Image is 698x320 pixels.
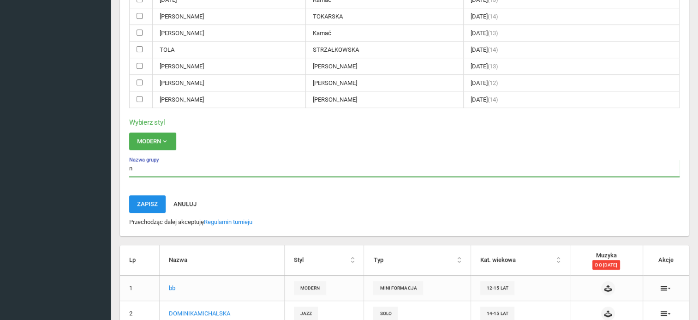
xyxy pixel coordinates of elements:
td: [DATE] [464,42,680,58]
td: [PERSON_NAME] [305,75,463,91]
th: Styl [284,245,364,275]
th: Muzyka [570,245,643,275]
p: Przechodząc dalej akceptuję [129,217,680,227]
td: [DATE] [464,75,680,91]
span: (14) [488,46,498,53]
div: bb [169,284,275,293]
td: [DATE] [464,58,680,75]
th: Typ [364,245,471,275]
td: [PERSON_NAME] [153,75,306,91]
td: 1 [120,275,159,301]
button: Modern [129,133,176,150]
td: TOKARSKA [305,8,463,25]
span: 12-15 lat [480,281,514,295]
td: [PERSON_NAME] [153,58,306,75]
td: [PERSON_NAME] [153,8,306,25]
span: solo [373,307,397,320]
th: Akcje [643,245,689,275]
p: DOMINIKA MICHALSKA [169,309,275,318]
td: STRZAŁKOWSKA [305,42,463,58]
span: (13) [488,30,498,36]
th: Nazwa [159,245,284,275]
span: Jazz [294,307,318,320]
span: (14) [488,13,498,20]
a: Regulamin turnieju [204,218,252,225]
span: Modern [294,281,326,295]
span: (13) [488,63,498,70]
th: Kat. wiekowa [471,245,570,275]
span: (14) [488,96,498,103]
td: [PERSON_NAME] [305,58,463,75]
th: Lp [120,245,159,275]
span: do [DATE] [592,260,620,269]
td: [DATE] [464,8,680,25]
td: [PERSON_NAME] [153,25,306,42]
button: Zapisz [129,195,166,213]
span: (12) [488,79,498,86]
button: Anuluj [166,195,204,213]
td: TOLA [153,42,306,58]
td: [DATE] [464,91,680,108]
span: 14-15 lat [480,307,514,320]
td: Kamać [305,25,463,42]
span: mini formacja [373,281,423,295]
td: [PERSON_NAME] [153,91,306,108]
h6: Wybierz styl [129,117,680,128]
td: [PERSON_NAME] [305,91,463,108]
td: [DATE] [464,25,680,42]
input: Nazwa grupy [129,159,680,177]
